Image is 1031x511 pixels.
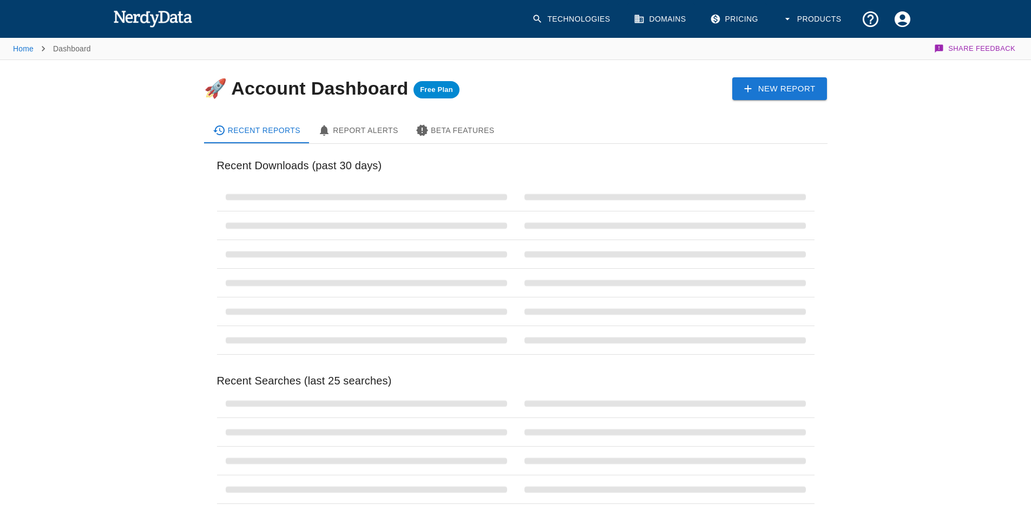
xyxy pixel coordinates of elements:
[217,157,815,174] h6: Recent Downloads (past 30 days)
[526,3,619,35] a: Technologies
[413,85,459,94] span: Free Plan
[732,77,828,100] a: New Report
[704,3,767,35] a: Pricing
[13,44,34,53] a: Home
[855,3,886,35] button: Support and Documentation
[113,8,193,29] img: NerdyData.com
[53,43,91,54] p: Dashboard
[213,124,301,137] div: Recent Reports
[886,3,918,35] button: Account Settings
[318,124,398,137] div: Report Alerts
[204,78,459,98] h4: 🚀 Account Dashboard
[413,78,459,98] a: Free Plan
[776,3,850,35] button: Products
[13,38,91,59] nav: breadcrumb
[416,124,495,137] div: Beta Features
[933,38,1018,59] button: Share Feedback
[627,3,694,35] a: Domains
[217,372,815,389] h6: Recent Searches (last 25 searches)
